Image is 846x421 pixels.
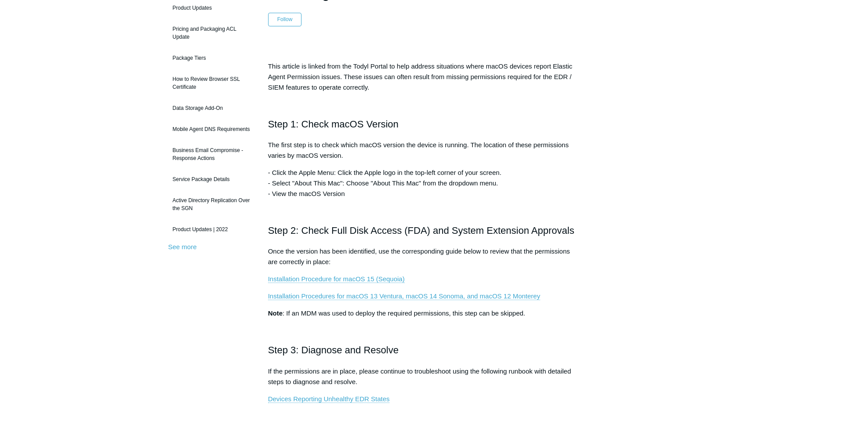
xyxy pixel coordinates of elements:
p: This article is linked from the Todyl Portal to help address situations where macOS devices repor... [268,61,578,93]
a: Pricing and Packaging ACL Update [168,21,255,45]
h2: Step 1: Check macOS Version [268,116,578,132]
h2: Step 3: Diagnose and Resolve [268,342,578,358]
h2: Step 2: Check Full Disk Access (FDA) and System Extension Approvals [268,223,578,238]
p: Once the version has been identified, use the corresponding guide below to review that the permis... [268,246,578,267]
p: : If an MDM was used to deploy the required permissions, this step can be skipped. [268,308,578,319]
button: Follow Article [268,13,302,26]
a: Installation Procedures for macOS 13 Ventura, macOS 14 Sonoma, and macOS 12 Monterey [268,292,540,300]
a: Mobile Agent DNS Requirements [168,121,255,138]
p: If the permissions are in place, please continue to troubleshoot using the following runbook with... [268,366,578,387]
p: - Click the Apple Menu: Click the Apple logo in the top-left corner of your screen. - Select "Abo... [268,167,578,199]
a: Active Directory Replication Over the SGN [168,192,255,217]
a: Devices Reporting Unhealthy EDR States [268,395,390,403]
a: Package Tiers [168,50,255,66]
a: How to Review Browser SSL Certificate [168,71,255,95]
a: Installation Procedure for macOS 15 (Sequoia) [268,275,405,283]
a: Business Email Compromise - Response Actions [168,142,255,167]
a: Product Updates | 2022 [168,221,255,238]
a: Data Storage Add-On [168,100,255,116]
p: The first step is to check which macOS version the device is running. The location of these permi... [268,140,578,161]
strong: Note [268,309,283,317]
a: Service Package Details [168,171,255,188]
a: See more [168,243,197,250]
